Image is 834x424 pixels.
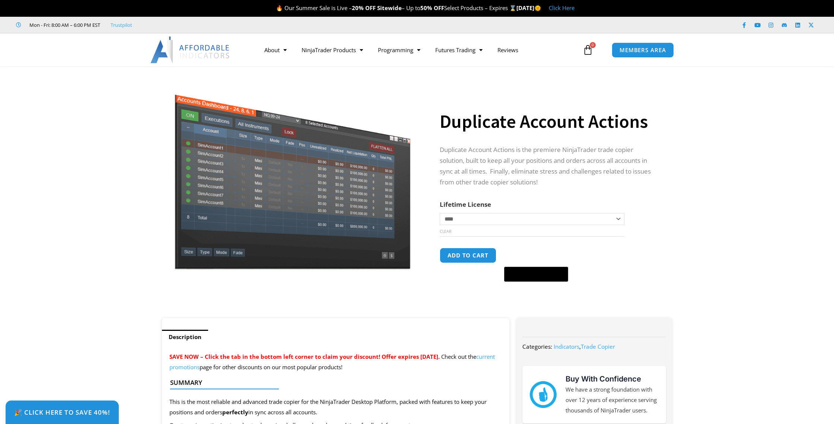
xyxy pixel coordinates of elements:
[440,145,657,188] p: Duplicate Account Actions is the premiere NinjaTrader trade copier solution, built to keep all yo...
[590,42,596,48] span: 0
[428,41,490,58] a: Futures Trading
[572,39,604,61] a: 0
[276,4,516,12] span: 🔥 Our Summer Sale is Live – – Up to Select Products – Expires ⌛
[150,37,230,63] img: LogoAI | Affordable Indicators – NinjaTrader
[6,401,119,424] a: 🎉 Click Here to save 40%!
[257,41,294,58] a: About
[516,4,541,12] strong: [DATE]
[503,247,570,265] iframe: Secure express checkout frame
[522,343,552,350] span: Categories:
[28,20,100,29] span: Mon - Fri: 8:00 AM – 6:00 PM EST
[440,229,451,234] a: Clear options
[111,20,132,29] a: Trustpilot
[549,4,574,12] a: Click Here
[504,267,568,282] button: Buy with GPay
[162,330,208,344] a: Description
[534,4,541,12] span: 🌞
[352,4,376,12] strong: 20% OFF
[440,248,496,263] button: Add to cart
[170,379,495,386] h4: Summary
[554,343,615,350] span: ,
[566,373,659,385] h3: Buy With Confidence
[377,4,402,12] strong: Sitewide
[490,41,526,58] a: Reviews
[169,352,502,373] p: Check out the page for other discounts on our most popular products!
[530,381,557,408] img: mark thumbs good 43913 | Affordable Indicators – NinjaTrader
[420,4,444,12] strong: 50% OFF
[620,47,666,53] span: MEMBERS AREA
[612,42,674,58] a: MEMBERS AREA
[294,41,370,58] a: NinjaTrader Products
[14,409,110,415] span: 🎉 Click Here to save 40%!
[370,41,428,58] a: Programming
[169,353,440,360] span: SAVE NOW – Click the tab in the bottom left corner to claim your discount! Offer expires [DATE].
[169,397,502,418] p: This is the most reliable and advanced trade copier for the NinjaTrader Desktop Platform, packed ...
[554,343,579,350] a: Indicators
[566,385,659,416] p: We have a strong foundation with over 12 years of experience serving thousands of NinjaTrader users.
[257,41,581,58] nav: Menu
[581,343,615,350] a: Trade Copier
[440,108,657,135] h1: Duplicate Account Actions
[440,200,491,209] label: Lifetime License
